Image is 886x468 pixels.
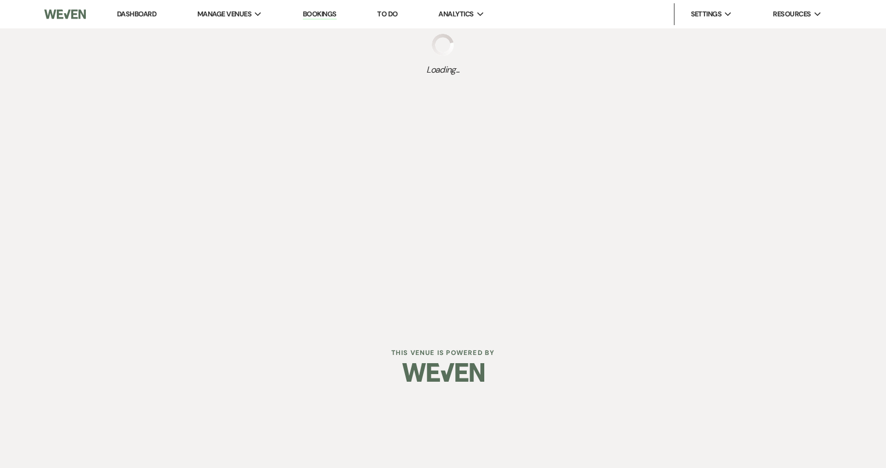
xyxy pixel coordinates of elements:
[773,9,811,20] span: Resources
[432,34,454,56] img: loading spinner
[438,9,473,20] span: Analytics
[303,9,337,20] a: Bookings
[197,9,251,20] span: Manage Venues
[426,63,460,76] span: Loading...
[691,9,722,20] span: Settings
[402,353,484,392] img: Weven Logo
[377,9,397,19] a: To Do
[117,9,156,19] a: Dashboard
[44,3,86,26] img: Weven Logo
